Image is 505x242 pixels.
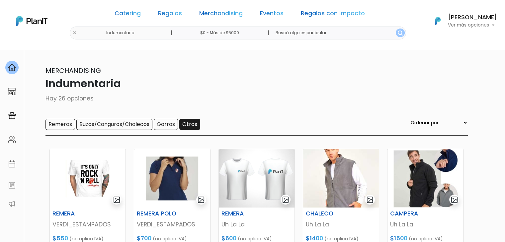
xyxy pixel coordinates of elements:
[197,196,205,204] img: gallery-light
[217,210,270,217] h6: REMERA
[448,23,497,28] p: Ver más opciones
[386,210,439,217] h6: CAMPERA
[115,11,141,19] a: Catering
[69,235,104,242] span: (no aplica IVA)
[448,15,497,21] h6: [PERSON_NAME]
[260,11,284,19] a: Eventos
[219,149,295,208] img: thumb_WhatsApp_Image_2023-04-05_at_09.22-PhotoRoom.png
[199,11,243,19] a: Merchandising
[133,210,185,217] h6: REMERA POLO
[38,76,468,91] p: Indumentaria
[154,119,178,130] input: Gorros
[16,16,47,26] img: PlanIt Logo
[303,149,379,208] img: thumb_WhatsApp_Image_2023-06-15_at_13.51.21.jpeg
[282,196,290,204] img: gallery-light
[451,196,458,204] img: gallery-light
[366,196,374,204] img: gallery-light
[324,235,359,242] span: (no aplica IVA)
[238,235,272,242] span: (no aplica IVA)
[52,220,123,229] p: VERDI_ESTAMPADOS
[267,29,269,37] p: |
[8,64,16,72] img: home-e721727adea9d79c4d83392d1f703f7f8bce08238fde08b1acbfd93340b81755.svg
[8,88,16,95] img: marketplace-4ceaa7011d94191e9ded77b95e3339b90024bf715f7c57f8cf31f2d8c509eaba.svg
[38,94,468,103] p: Hay 26 opciones
[427,12,497,30] button: PlanIt Logo [PERSON_NAME] Ver más opciones
[134,149,210,208] img: thumb_Captura_de_pantalla_2023-03-27_152219.jpg
[50,149,126,208] img: thumb_Captura_de_pantalla_2023-03-27_142000.jpg
[48,210,101,217] h6: REMERA
[137,220,207,229] p: VERDI_ESTAMPADOS
[113,196,121,204] img: gallery-light
[158,11,182,19] a: Regalos
[387,149,463,208] img: thumb_AF0532BC-F6C4-4701-B8F6-B89258EB8466.jpeg
[409,235,443,242] span: (no aplica IVA)
[431,14,445,28] img: PlanIt Logo
[301,11,365,19] a: Regalos con Impacto
[38,66,468,76] p: Merchandising
[179,119,200,130] input: Otros
[306,220,376,229] p: Uh La La
[72,31,77,35] img: close-6986928ebcb1d6c9903e3b54e860dbc4d054630f23adef3a32610726dff6a82b.svg
[76,119,152,130] input: Buzos/Canguros/Chalecos
[8,136,16,144] img: people-662611757002400ad9ed0e3c099ab2801c6687ba6c219adb57efc949bc21e19d.svg
[302,210,354,217] h6: CHALECO
[34,6,96,19] div: ¿Necesitás ayuda?
[270,27,406,39] input: Buscá algo en particular..
[8,200,16,208] img: partners-52edf745621dab592f3b2c58e3bca9d71375a7ef29c3b500c9f145b62cc070d4.svg
[221,220,292,229] p: Uh La La
[153,235,187,242] span: (no aplica IVA)
[8,181,16,189] img: feedback-78b5a0c8f98aac82b08bfc38622c3050aee476f2c9584af64705fc4e61158814.svg
[8,160,16,168] img: calendar-87d922413cdce8b2cf7b7f5f62616a5cf9e4887200fb71536465627b3292af00.svg
[8,112,16,120] img: campaigns-02234683943229c281be62815700db0a1741e53638e28bf9629b52c665b00959.svg
[170,29,172,37] p: |
[398,30,403,35] img: search_button-432b6d5273f82d61273b3651a40e1bd1b912527efae98b1b7a1b2c0702e16a8d.svg
[390,220,461,229] p: Uh La La
[45,119,75,130] input: Remeras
